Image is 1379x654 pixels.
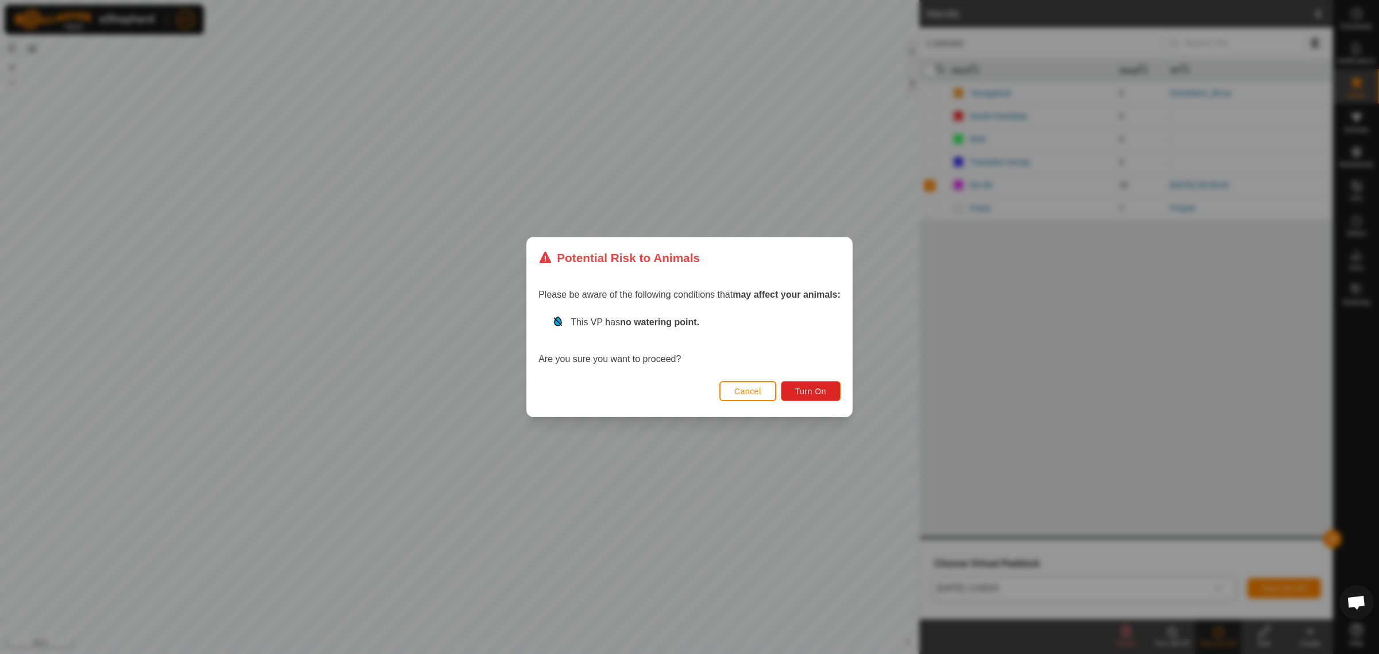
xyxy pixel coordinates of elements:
div: Open chat [1339,585,1374,620]
div: Are you sure you want to proceed? [538,316,841,366]
span: This VP has [571,317,699,327]
button: Turn On [781,381,841,401]
span: Cancel [734,387,761,396]
button: Cancel [719,381,776,401]
span: Turn On [795,387,826,396]
span: Please be aware of the following conditions that [538,290,841,299]
div: Potential Risk to Animals [538,249,700,267]
strong: no watering point. [620,317,699,327]
strong: may affect your animals: [733,290,841,299]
